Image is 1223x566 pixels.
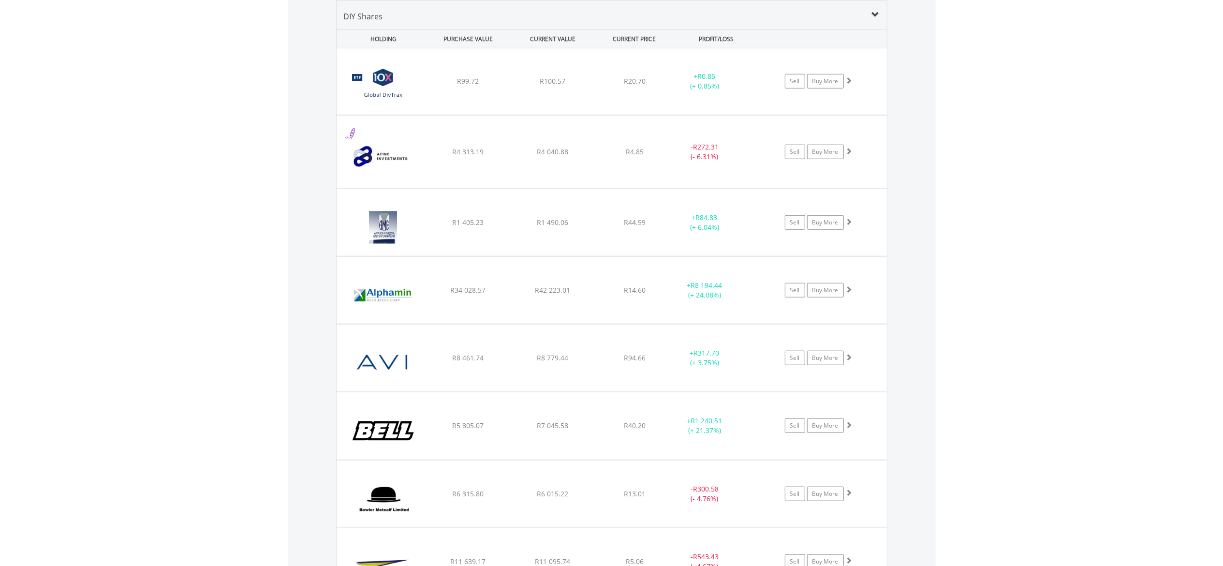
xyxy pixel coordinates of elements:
[626,557,644,566] span: R5.06
[452,489,484,498] span: R6 315.80
[512,30,594,48] div: CURRENT VALUE
[341,201,425,253] img: EQU.ZA.AME.png
[668,484,741,504] div: - (- 4.76%)
[344,11,383,22] span: DIY Shares
[668,213,741,232] div: + (+ 6.04%)
[341,404,425,457] img: EQU.ZA.BEL.png
[691,281,722,290] span: R8 194.44
[668,281,741,300] div: + (+ 24.08%)
[341,128,425,186] img: EQU.ZA.ANI.png
[626,147,644,156] span: R4.85
[450,285,486,295] span: R34 028.57
[668,142,741,162] div: - (- 6.31%)
[691,416,722,425] span: R1 240.51
[624,421,646,430] span: R40.20
[537,421,568,430] span: R7 045.58
[452,353,484,362] span: R8 461.74
[450,557,486,566] span: R11 639.17
[807,418,844,433] a: Buy More
[668,72,741,91] div: + (+ 0.85%)
[540,76,565,86] span: R100.57
[452,421,484,430] span: R5 805.07
[807,351,844,365] a: Buy More
[341,473,425,525] img: EQU.ZA.BCF.png
[624,489,646,498] span: R13.01
[695,213,717,222] span: R84.83
[675,30,758,48] div: PROFIT/LOSS
[624,76,646,86] span: R20.70
[668,416,741,435] div: + (+ 21.37%)
[668,348,741,368] div: + (+ 3.75%)
[807,145,844,159] a: Buy More
[452,147,484,156] span: R4 313.19
[535,285,570,295] span: R42 223.01
[457,76,479,86] span: R99.72
[693,484,719,493] span: R300.58
[596,30,673,48] div: CURRENT PRICE
[537,353,568,362] span: R8 779.44
[697,72,715,81] span: R0.85
[807,283,844,298] a: Buy More
[624,218,646,227] span: R44.99
[785,145,805,159] a: Sell
[807,215,844,230] a: Buy More
[693,348,719,357] span: R317.70
[624,353,646,362] span: R94.66
[785,487,805,501] a: Sell
[537,489,568,498] span: R6 015.22
[807,74,844,89] a: Buy More
[693,142,719,151] span: R272.31
[785,74,805,89] a: Sell
[427,30,510,48] div: PURCHASE VALUE
[341,269,425,321] img: EQU.ZA.APH.png
[537,218,568,227] span: R1 490.06
[341,337,425,389] img: EQU.ZA.AVI.png
[452,218,484,227] span: R1 405.23
[337,30,425,48] div: HOLDING
[785,283,805,298] a: Sell
[807,487,844,501] a: Buy More
[535,557,570,566] span: R11 095.74
[693,552,719,561] span: R543.43
[624,285,646,295] span: R14.60
[785,215,805,230] a: Sell
[785,351,805,365] a: Sell
[341,60,425,112] img: EQU.ZA.GLODIV.png
[785,418,805,433] a: Sell
[537,147,568,156] span: R4 040.88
